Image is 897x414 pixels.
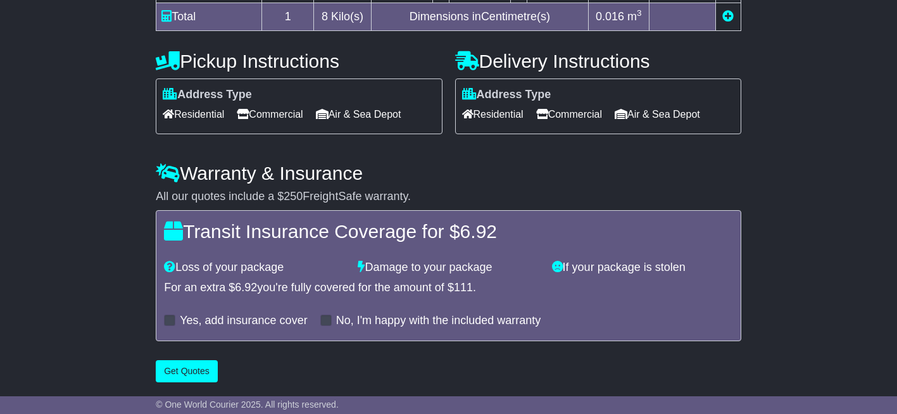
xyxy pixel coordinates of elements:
[627,10,642,23] span: m
[156,163,741,184] h4: Warranty & Insurance
[596,10,624,23] span: 0.016
[462,88,551,102] label: Address Type
[163,104,224,124] span: Residential
[156,360,218,382] button: Get Quotes
[156,3,262,30] td: Total
[336,314,541,328] label: No, I'm happy with the included warranty
[316,104,401,124] span: Air & Sea Depot
[322,10,328,23] span: 8
[156,399,339,410] span: © One World Courier 2025. All rights reserved.
[460,221,497,242] span: 6.92
[462,104,524,124] span: Residential
[235,281,257,294] span: 6.92
[237,104,303,124] span: Commercial
[722,10,734,23] a: Add new item
[163,88,252,102] label: Address Type
[180,314,307,328] label: Yes, add insurance cover
[637,8,642,18] sup: 3
[158,261,351,275] div: Loss of your package
[284,190,303,203] span: 250
[454,281,473,294] span: 111
[314,3,372,30] td: Kilo(s)
[371,3,588,30] td: Dimensions in Centimetre(s)
[615,104,700,124] span: Air & Sea Depot
[546,261,739,275] div: If your package is stolen
[156,190,741,204] div: All our quotes include a $ FreightSafe warranty.
[164,221,733,242] h4: Transit Insurance Coverage for $
[536,104,602,124] span: Commercial
[262,3,314,30] td: 1
[156,51,442,72] h4: Pickup Instructions
[455,51,741,72] h4: Delivery Instructions
[351,261,545,275] div: Damage to your package
[164,281,733,295] div: For an extra $ you're fully covered for the amount of $ .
